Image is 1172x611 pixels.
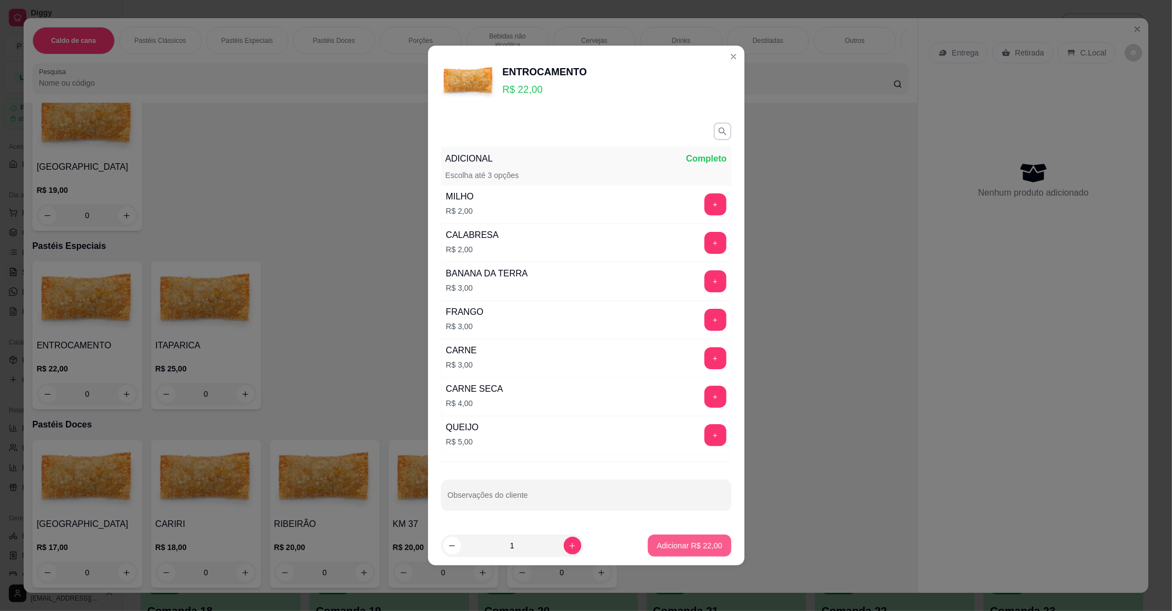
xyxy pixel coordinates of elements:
[446,152,493,165] p: ADICIONAL
[446,205,474,216] p: R$ 2,00
[686,152,727,165] p: Completo
[446,344,477,357] div: CARNE
[704,270,726,292] button: add
[704,424,726,446] button: add
[448,494,725,505] input: Observações do cliente
[446,190,474,203] div: MILHO
[704,309,726,331] button: add
[503,64,587,80] div: ENTROCAMENTO
[704,347,726,369] button: add
[446,436,479,447] p: R$ 5,00
[503,82,587,97] p: R$ 22,00
[446,282,528,293] p: R$ 3,00
[704,232,726,254] button: add
[725,48,742,65] button: Close
[704,193,726,215] button: add
[446,229,499,242] div: CALABRESA
[446,421,479,434] div: QUEIJO
[648,535,731,557] button: Adicionar R$ 22,00
[446,170,519,181] p: Escolha até 3 opções
[446,382,503,396] div: CARNE SECA
[446,398,503,409] p: R$ 4,00
[446,244,499,255] p: R$ 2,00
[657,540,722,551] p: Adicionar R$ 22,00
[446,359,477,370] p: R$ 3,00
[441,54,496,109] img: product-image
[446,305,484,319] div: FRANGO
[704,386,726,408] button: add
[564,537,581,554] button: increase-product-quantity
[446,267,528,280] div: BANANA DA TERRA
[443,537,461,554] button: decrease-product-quantity
[446,321,484,332] p: R$ 3,00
